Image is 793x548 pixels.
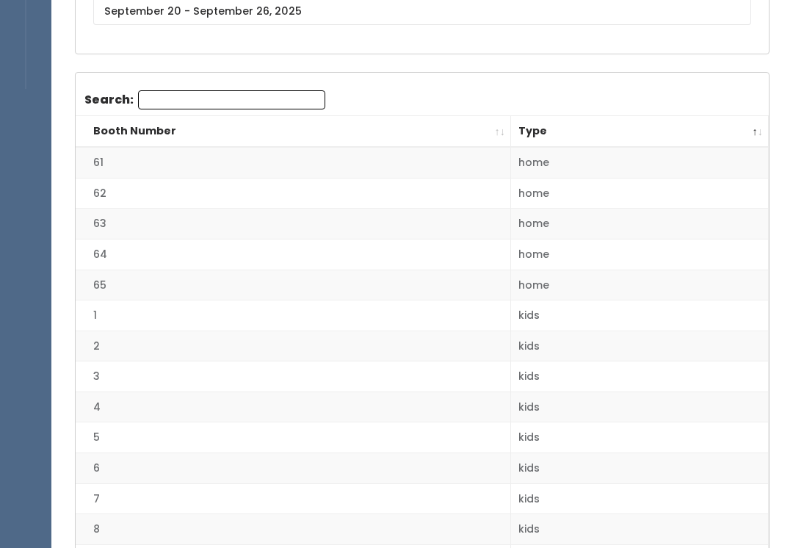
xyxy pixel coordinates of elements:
th: Type: activate to sort column descending [511,116,769,148]
td: kids [511,361,769,392]
td: kids [511,453,769,484]
input: Search: [138,90,325,109]
td: 6 [76,453,511,484]
td: 63 [76,209,511,239]
td: home [511,239,769,270]
td: 62 [76,178,511,209]
td: home [511,209,769,239]
td: home [511,270,769,300]
label: Search: [84,90,325,109]
td: kids [511,331,769,361]
td: 5 [76,422,511,453]
td: 64 [76,239,511,270]
td: home [511,178,769,209]
td: 2 [76,331,511,361]
td: home [511,147,769,178]
td: kids [511,300,769,331]
td: kids [511,483,769,514]
td: 65 [76,270,511,300]
th: Booth Number: activate to sort column ascending [76,116,511,148]
td: 61 [76,147,511,178]
td: 8 [76,514,511,545]
td: 1 [76,300,511,331]
td: 3 [76,361,511,392]
td: kids [511,392,769,422]
td: 7 [76,483,511,514]
td: kids [511,514,769,545]
td: kids [511,422,769,453]
td: 4 [76,392,511,422]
